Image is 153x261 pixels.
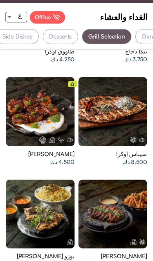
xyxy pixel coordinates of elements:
span: طاووق اوكرا [45,48,75,55]
span: تيكا دجاج [125,48,147,55]
img: Sesame.png [139,239,146,246]
img: Shellfish.png [39,136,46,143]
span: 3.750 دك [124,55,147,63]
img: Dairy.png [130,239,137,246]
div: Desserts [43,29,78,44]
span: سيباس اوكرا [116,150,147,158]
img: Dairy.png [66,239,73,246]
span: 4.250 دك [51,55,75,63]
img: Fish.png [139,136,146,143]
span: 4.500 دك [50,158,75,166]
img: star%20icon.svg [71,82,75,86]
span: [PERSON_NAME] [28,150,75,158]
img: Offline%20Icon.svg [53,14,60,20]
span: يوزو [PERSON_NAME] [17,252,75,260]
img: Soya.png [57,136,64,143]
img: Dairy.png [48,136,55,143]
img: Sesame.png [130,136,137,143]
div: Offline [30,11,65,24]
span: [PERSON_NAME] [101,252,147,260]
span: الغداء والعشاء [100,11,148,23]
div: Grill Selection [82,29,131,44]
span: 8.500 دك [123,158,147,166]
img: Fish.png [66,136,73,143]
span: ع [18,12,22,19]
